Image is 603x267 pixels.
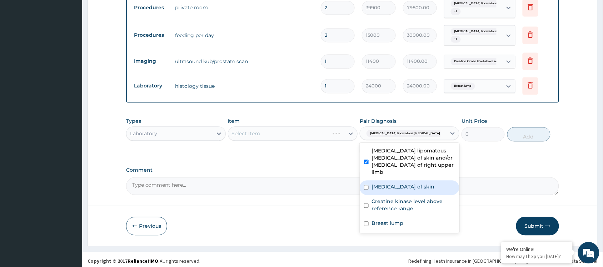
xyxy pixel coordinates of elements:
[130,79,171,92] td: Laboratory
[117,4,134,21] div: Minimize live chat window
[4,185,136,210] textarea: Type your message and hit 'Enter'
[451,36,461,43] span: + 1
[88,258,160,264] strong: Copyright © 2017 .
[372,147,455,176] label: [MEDICAL_DATA] lipomatous [MEDICAL_DATA] of skin and/or [MEDICAL_DATA] of right upper limb
[372,220,403,227] label: Breast lump
[451,58,503,65] span: Creatine kinase level above re...
[451,28,534,35] span: [MEDICAL_DATA] lipomatous [MEDICAL_DATA] of ...
[130,1,171,14] td: Procedures
[372,183,434,190] label: [MEDICAL_DATA] of skin
[41,85,99,157] span: We're online!
[171,54,317,69] td: ultrasound kub/prostate scan
[451,8,461,15] span: + 1
[228,117,240,125] label: Item
[462,117,487,125] label: Unit Price
[507,253,567,260] p: How may I help you today?
[126,217,167,235] button: Previous
[130,55,171,68] td: Imaging
[360,117,397,125] label: Pair Diagnosis
[171,28,317,42] td: feeding per day
[507,246,567,252] div: We're Online!
[372,198,455,212] label: Creatine kinase level above reference range
[130,130,157,137] div: Laboratory
[451,82,475,90] span: Breast lump
[37,40,120,49] div: Chat with us now
[130,29,171,42] td: Procedures
[171,79,317,93] td: histology tissue
[409,257,598,265] div: Redefining Heath Insurance in [GEOGRAPHIC_DATA] using Telemedicine and Data Science!
[126,167,559,173] label: Comment
[367,130,450,137] span: [MEDICAL_DATA] lipomatous [MEDICAL_DATA] of ...
[126,118,141,124] label: Types
[128,258,158,264] a: RelianceHMO
[516,217,559,235] button: Submit
[13,36,29,54] img: d_794563401_company_1708531726252_794563401
[171,0,317,15] td: private room
[507,127,550,141] button: Add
